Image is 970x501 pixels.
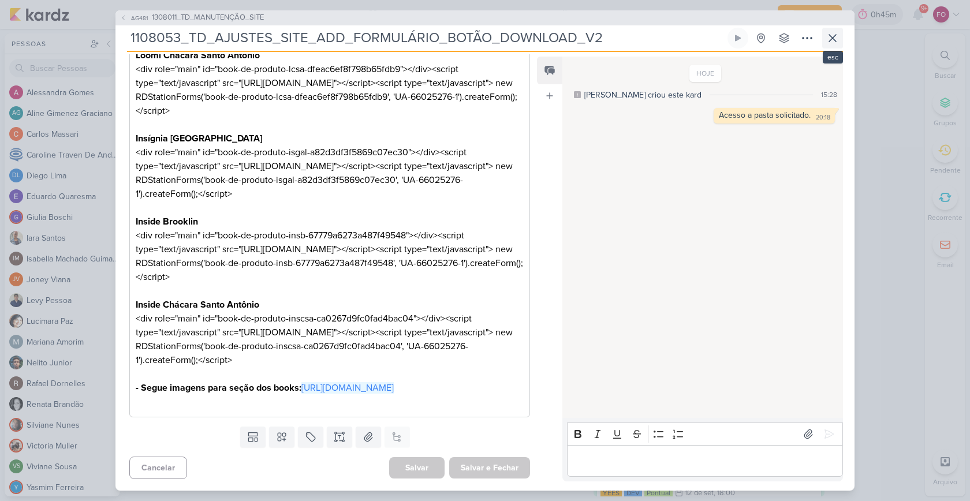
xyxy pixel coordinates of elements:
[136,50,260,61] strong: Loomi Chácara Santo Antônio
[136,132,524,215] p: <div role="main" id="book-de-produto-isgal-a82d3df3f5869c07ec30"></div><script type="text/javascr...
[129,457,187,479] button: Cancelar
[136,298,524,395] p: <div role="main" id="book-de-produto-inscsa-ca0267d9fc0fad4bac04"></div><script type="text/javasc...
[127,28,725,48] input: Kard Sem Título
[567,423,843,445] div: Editor toolbar
[821,89,837,100] div: 15:28
[136,133,262,144] strong: Insígnia [GEOGRAPHIC_DATA]
[136,48,524,132] p: <div role="main" id="book-de-produto-lcsa-dfeac6ef8f798b65fdb9"></div><script type="text/javascri...
[136,215,524,298] p: <div role="main" id="book-de-produto-insb-67779a6273a487f49548"></div><script type="text/javascri...
[816,113,830,122] div: 20:18
[136,299,259,311] strong: Inside Chácara Santo Antônio
[301,382,394,394] a: [URL][DOMAIN_NAME]
[733,33,743,43] div: Ligar relógio
[136,216,198,227] strong: Inside Brooklin
[823,51,843,63] div: esc
[584,89,702,101] div: [PERSON_NAME] criou este kard
[567,445,843,477] div: Editor editing area: main
[719,110,811,120] div: Acesso a pasta solicitado.
[136,382,301,394] strong: - Segue imagens para seção dos books:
